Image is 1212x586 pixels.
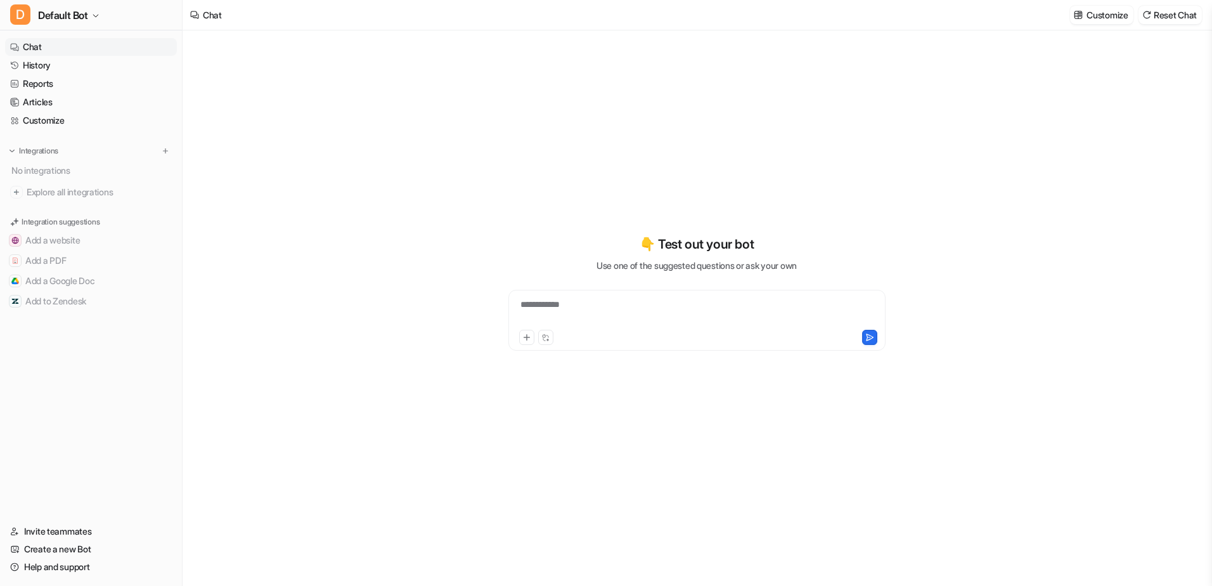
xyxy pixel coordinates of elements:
button: Integrations [5,145,62,157]
img: menu_add.svg [161,146,170,155]
img: expand menu [8,146,16,155]
button: Add to ZendeskAdd to Zendesk [5,291,177,311]
div: No integrations [8,160,177,181]
img: Add a PDF [11,257,19,264]
button: Reset Chat [1138,6,1202,24]
a: Customize [5,112,177,129]
a: Explore all integrations [5,183,177,201]
button: Customize [1070,6,1133,24]
span: Default Bot [38,6,88,24]
img: Add a website [11,237,19,244]
p: 👇 Test out your bot [640,235,754,254]
a: Chat [5,38,177,56]
img: reset [1142,10,1151,20]
a: Help and support [5,558,177,576]
span: Explore all integrations [27,182,172,202]
p: Customize [1086,8,1128,22]
p: Use one of the suggested questions or ask your own [596,259,797,272]
a: History [5,56,177,74]
button: Add a PDFAdd a PDF [5,251,177,271]
div: Chat [203,8,222,22]
a: Reports [5,75,177,93]
span: D [10,4,30,25]
img: customize [1074,10,1083,20]
a: Invite teammates [5,523,177,540]
p: Integrations [19,146,58,156]
p: Integration suggestions [22,216,100,228]
img: Add to Zendesk [11,297,19,305]
button: Add a Google DocAdd a Google Doc [5,271,177,291]
button: Add a websiteAdd a website [5,230,177,251]
img: explore all integrations [10,186,23,199]
a: Create a new Bot [5,540,177,558]
a: Articles [5,93,177,111]
img: Add a Google Doc [11,277,19,285]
